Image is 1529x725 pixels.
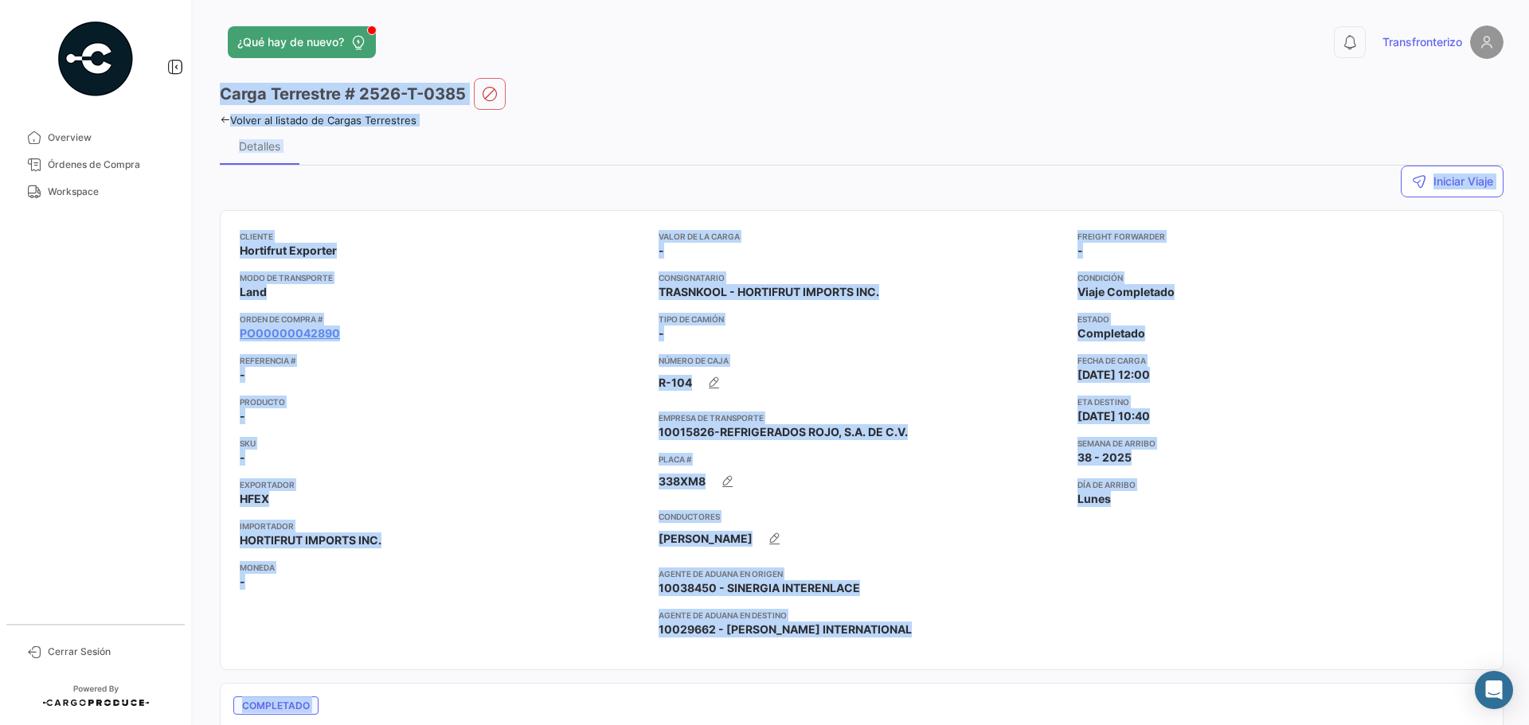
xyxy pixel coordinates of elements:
[240,325,340,341] a: PO00000042890
[659,354,1065,367] app-card-info-title: Número de Caja
[1077,450,1132,466] span: 38 - 2025
[240,354,646,367] app-card-info-title: Referencia #
[659,243,664,259] span: -
[237,34,344,50] span: ¿Qué hay de nuevo?
[659,609,1065,622] app-card-info-title: Agente de Aduana en Destino
[1382,34,1462,50] span: Transfronterizo
[1401,166,1504,197] button: Iniciar Viaje
[659,510,1065,523] app-card-info-title: Conductores
[13,178,178,205] a: Workspace
[1077,437,1484,450] app-card-info-title: Semana de Arribo
[48,158,172,172] span: Órdenes de Compra
[1077,367,1150,383] span: [DATE] 12:00
[56,19,135,99] img: powered-by.png
[659,284,879,300] span: TRASNKOOL - HORTIFRUT IMPORTS INC.
[659,325,664,341] span: -
[659,453,1065,466] app-card-info-title: Placa #
[240,532,381,548] span: HORTIFRUT IMPORTS INC.
[659,271,1065,284] app-card-info-title: Consignatario
[1077,243,1083,259] span: -
[233,696,319,715] span: Completado
[659,567,1065,580] app-card-info-title: Agente de Aduana en Origen
[659,411,1065,424] app-card-info-title: Empresa de Transporte
[1077,491,1111,507] span: Lunes
[1077,325,1145,341] span: Completado
[1077,354,1484,367] app-card-info-title: Fecha de carga
[240,284,267,300] span: Land
[659,474,706,489] span: 338XM8
[1077,313,1484,325] app-card-info-title: Estado
[1470,25,1504,59] img: placeholder-user.png
[659,230,1065,243] app-card-info-title: Valor de la Carga
[659,313,1065,325] app-card-info-title: Tipo de Camión
[1077,230,1484,243] app-card-info-title: Freight Forwarder
[48,185,172,199] span: Workspace
[1475,671,1513,709] div: Abrir Intercom Messenger
[13,124,178,151] a: Overview
[659,424,908,440] span: 10015826-REFRIGERADOS ROJO, S.A. DE C.V.
[659,375,692,391] span: R-104
[1077,284,1175,300] span: Viaje Completado
[240,574,245,590] span: -
[659,622,912,637] span: 10029662 - [PERSON_NAME] INTERNATIONAL
[240,520,646,532] app-card-info-title: Importador
[1077,271,1484,284] app-card-info-title: Condición
[48,131,172,145] span: Overview
[240,491,269,507] span: HFEX
[220,83,466,105] h3: Carga Terrestre # 2526-T-0385
[240,478,646,491] app-card-info-title: Exportador
[1077,408,1150,424] span: [DATE] 10:40
[240,437,646,450] app-card-info-title: SKU
[659,531,753,547] span: [PERSON_NAME]
[240,243,337,259] span: Hortifrut Exporter
[240,561,646,574] app-card-info-title: Moneda
[220,114,416,127] a: Volver al listado de Cargas Terrestres
[48,645,172,659] span: Cerrar Sesión
[1077,396,1484,408] app-card-info-title: ETA Destino
[228,26,376,58] button: ¿Qué hay de nuevo?
[240,450,245,466] span: -
[239,139,280,153] div: Detalles
[13,151,178,178] a: Órdenes de Compra
[240,271,646,284] app-card-info-title: Modo de Transporte
[240,408,245,424] span: -
[1077,478,1484,491] app-card-info-title: Día de Arribo
[240,230,646,243] app-card-info-title: Cliente
[240,367,245,383] span: -
[240,396,646,408] app-card-info-title: Producto
[240,313,646,325] app-card-info-title: Orden de Compra #
[659,580,860,596] span: 10038450 - SINERGIA INTERENLACE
